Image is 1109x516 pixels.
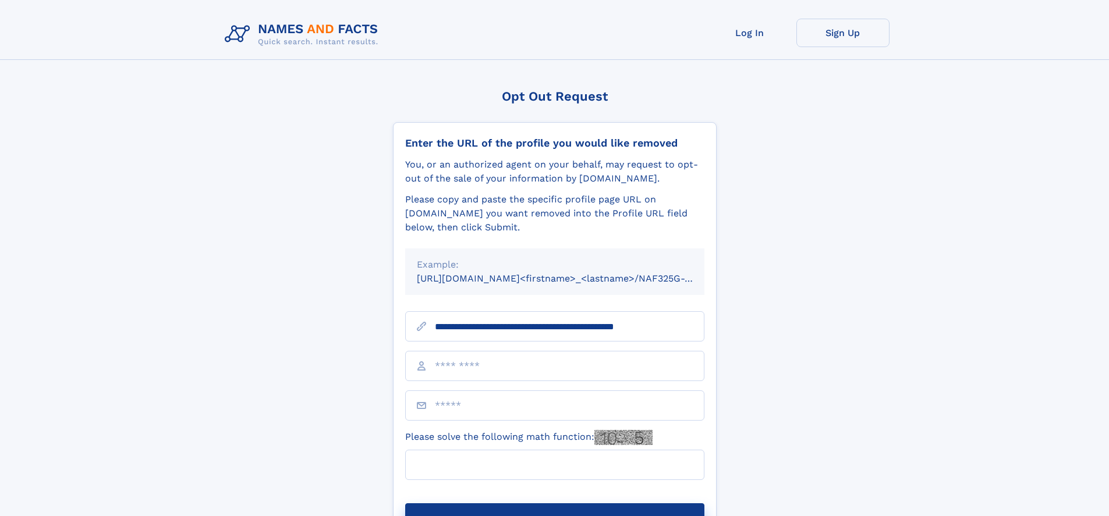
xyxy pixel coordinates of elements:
a: Sign Up [796,19,890,47]
a: Log In [703,19,796,47]
div: Example: [417,258,693,272]
div: Enter the URL of the profile you would like removed [405,137,704,150]
label: Please solve the following math function: [405,430,653,445]
div: Please copy and paste the specific profile page URL on [DOMAIN_NAME] you want removed into the Pr... [405,193,704,234]
img: Logo Names and Facts [220,19,388,50]
div: Opt Out Request [393,89,717,104]
div: You, or an authorized agent on your behalf, may request to opt-out of the sale of your informatio... [405,158,704,186]
small: [URL][DOMAIN_NAME]<firstname>_<lastname>/NAF325G-xxxxxxxx [417,273,727,284]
